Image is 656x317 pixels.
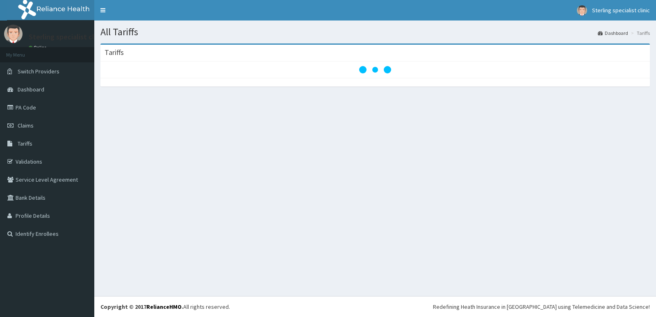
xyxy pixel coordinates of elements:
[18,68,59,75] span: Switch Providers
[359,53,392,86] svg: audio-loading
[29,45,48,50] a: Online
[146,303,182,310] a: RelianceHMO
[433,303,650,311] div: Redefining Heath Insurance in [GEOGRAPHIC_DATA] using Telemedicine and Data Science!
[18,122,34,129] span: Claims
[592,7,650,14] span: Sterling specialist clinic
[629,30,650,36] li: Tariffs
[598,30,628,36] a: Dashboard
[18,140,32,147] span: Tariffs
[100,27,650,37] h1: All Tariffs
[577,5,587,16] img: User Image
[105,49,124,56] h3: Tariffs
[18,86,44,93] span: Dashboard
[4,25,23,43] img: User Image
[94,296,656,317] footer: All rights reserved.
[29,33,105,41] p: Sterling specialist clinic
[100,303,183,310] strong: Copyright © 2017 .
